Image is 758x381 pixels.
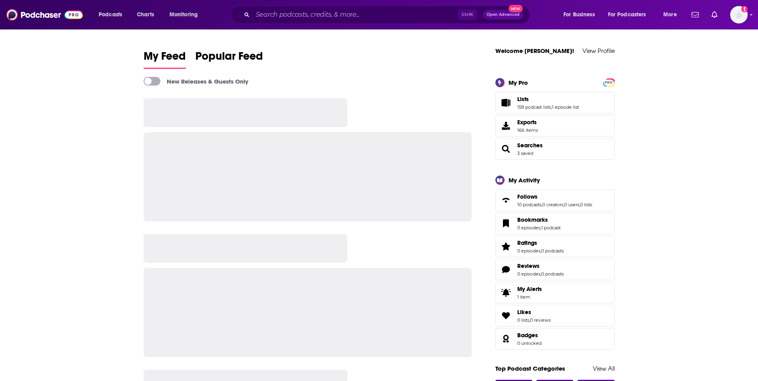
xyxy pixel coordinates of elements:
[144,49,186,69] a: My Feed
[195,49,263,69] a: Popular Feed
[170,9,198,20] span: Monitoring
[517,285,542,293] span: My Alerts
[498,143,514,154] a: Searches
[604,79,614,85] a: PRO
[498,310,514,321] a: Likes
[608,9,646,20] span: For Podcasters
[498,218,514,229] a: Bookmarks
[517,294,542,300] span: 1 item
[603,8,658,21] button: open menu
[542,202,542,207] span: ,
[495,282,615,303] a: My Alerts
[458,10,477,20] span: Ctrl K
[563,9,595,20] span: For Business
[730,6,748,23] button: Show profile menu
[517,127,538,133] span: 166 items
[604,80,614,86] span: PRO
[517,332,542,339] a: Badges
[517,317,529,323] a: 0 lists
[495,213,615,234] span: Bookmarks
[498,287,514,298] span: My Alerts
[517,262,564,270] a: Reviews
[495,92,615,113] span: Lists
[164,8,208,21] button: open menu
[658,8,687,21] button: open menu
[495,190,615,211] span: Follows
[563,202,564,207] span: ,
[541,271,564,277] a: 0 podcasts
[558,8,605,21] button: open menu
[509,79,528,86] div: My Pro
[517,239,537,246] span: Ratings
[541,225,561,231] a: 1 podcast
[498,264,514,275] a: Reviews
[730,6,748,23] img: User Profile
[509,176,540,184] div: My Activity
[495,259,615,280] span: Reviews
[517,119,538,126] span: Exports
[6,7,83,22] img: Podchaser - Follow, Share and Rate Podcasts
[517,309,531,316] span: Likes
[495,236,615,257] span: Ratings
[663,9,677,20] span: More
[688,8,702,21] a: Show notifications dropdown
[540,271,541,277] span: ,
[517,142,543,149] a: Searches
[517,239,564,246] a: Ratings
[580,202,592,207] a: 0 lists
[579,202,580,207] span: ,
[498,97,514,108] a: Lists
[195,49,263,68] span: Popular Feed
[144,77,248,86] a: New Releases & Guests Only
[564,202,579,207] a: 0 users
[132,8,159,21] a: Charts
[517,216,561,223] a: Bookmarks
[498,241,514,252] a: Ratings
[542,202,563,207] a: 0 creators
[253,8,458,21] input: Search podcasts, credits, & more...
[517,96,529,103] span: Lists
[517,332,538,339] span: Badges
[551,104,552,110] span: ,
[517,96,579,103] a: Lists
[517,225,540,231] a: 0 episodes
[529,317,530,323] span: ,
[238,6,538,24] div: Search podcasts, credits, & more...
[99,9,122,20] span: Podcasts
[495,328,615,350] span: Badges
[509,5,523,12] span: New
[498,120,514,131] span: Exports
[517,216,548,223] span: Bookmarks
[552,104,579,110] a: 1 episode list
[495,305,615,326] span: Likes
[517,309,551,316] a: Likes
[144,49,186,68] span: My Feed
[498,333,514,344] a: Badges
[495,365,565,372] a: Top Podcast Categories
[517,248,540,254] a: 0 episodes
[498,195,514,206] a: Follows
[530,317,551,323] a: 0 reviews
[540,225,541,231] span: ,
[487,13,520,17] span: Open Advanced
[517,104,551,110] a: 159 podcast lists
[593,365,615,372] a: View All
[517,150,533,156] a: 3 saved
[517,202,542,207] a: 10 podcasts
[517,340,542,346] a: 0 unlocked
[708,8,721,21] a: Show notifications dropdown
[517,119,537,126] span: Exports
[517,271,540,277] a: 0 episodes
[137,9,154,20] span: Charts
[483,10,523,20] button: Open AdvancedNew
[517,262,540,270] span: Reviews
[583,47,615,55] a: View Profile
[730,6,748,23] span: Logged in as courttheprpro
[517,193,538,200] span: Follows
[93,8,133,21] button: open menu
[495,115,615,137] a: Exports
[517,193,592,200] a: Follows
